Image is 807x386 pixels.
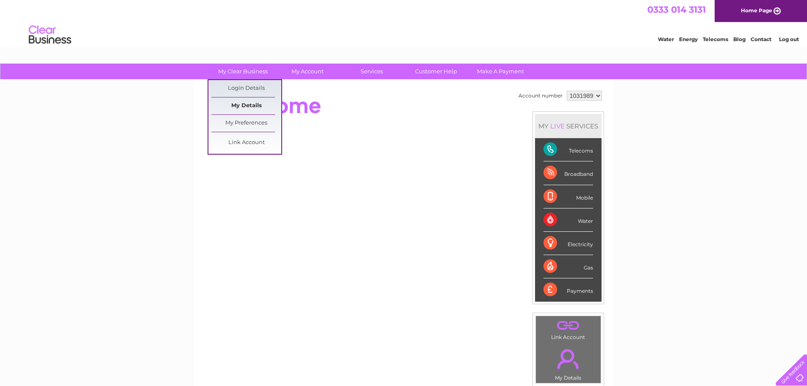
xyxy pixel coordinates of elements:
[211,97,281,114] a: My Details
[211,80,281,97] a: Login Details
[544,278,593,301] div: Payments
[544,208,593,232] div: Water
[544,185,593,208] div: Mobile
[272,64,342,79] a: My Account
[679,36,698,42] a: Energy
[733,36,746,42] a: Blog
[337,64,407,79] a: Services
[211,115,281,132] a: My Preferences
[549,122,566,130] div: LIVE
[544,232,593,255] div: Electricity
[751,36,771,42] a: Contact
[204,5,604,41] div: Clear Business is a trading name of Verastar Limited (registered in [GEOGRAPHIC_DATA] No. 3667643...
[658,36,674,42] a: Water
[538,344,599,374] a: .
[544,255,593,278] div: Gas
[535,342,601,383] td: My Details
[466,64,535,79] a: Make A Payment
[516,89,565,103] td: Account number
[544,161,593,185] div: Broadband
[208,64,278,79] a: My Clear Business
[535,114,602,138] div: MY SERVICES
[703,36,728,42] a: Telecoms
[544,138,593,161] div: Telecoms
[211,134,281,151] a: Link Account
[28,22,72,48] img: logo.png
[401,64,471,79] a: Customer Help
[538,318,599,333] a: .
[779,36,799,42] a: Log out
[535,316,601,342] td: Link Account
[647,4,706,15] a: 0333 014 3131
